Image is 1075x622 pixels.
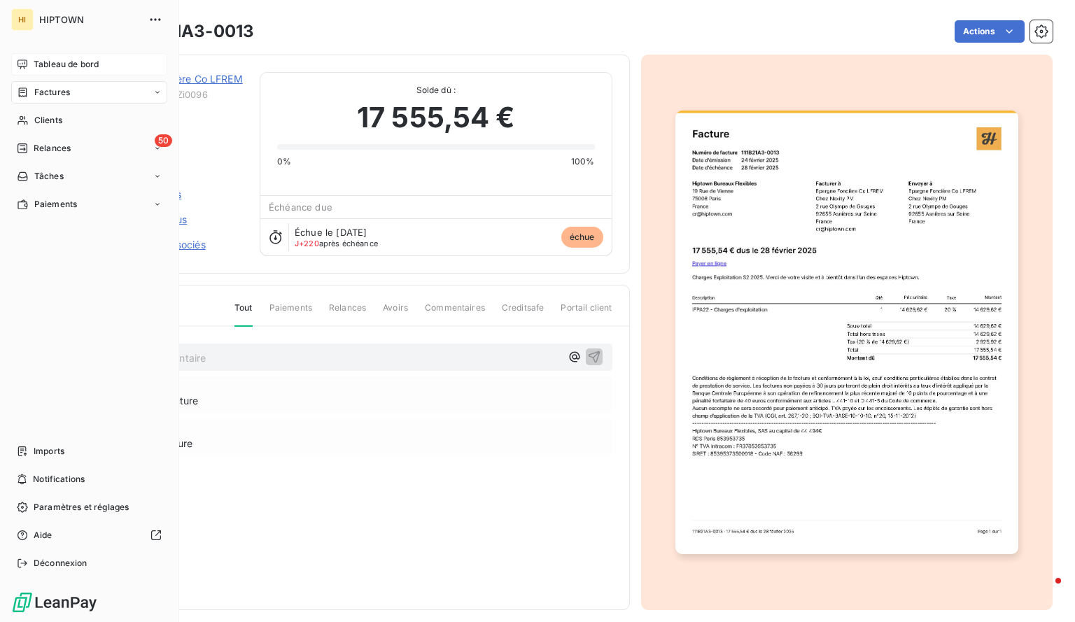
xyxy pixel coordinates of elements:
[295,239,319,248] span: J+220
[269,202,332,213] span: Échéance due
[34,170,64,183] span: Tâches
[329,302,366,325] span: Relances
[675,111,1018,554] img: invoice_thumbnail
[131,19,254,44] h3: 111B21A3-0013
[234,302,253,327] span: Tout
[561,302,612,325] span: Portail client
[155,134,172,147] span: 50
[34,114,62,127] span: Clients
[502,302,544,325] span: Creditsafe
[11,524,167,546] a: Aide
[11,8,34,31] div: HI
[561,227,603,248] span: échue
[295,239,378,248] span: après échéance
[34,529,52,542] span: Aide
[34,557,87,570] span: Déconnexion
[34,501,129,514] span: Paramètres et réglages
[34,86,70,99] span: Factures
[357,97,515,139] span: 17 555,54 €
[34,445,64,458] span: Imports
[1027,574,1061,608] iframe: Intercom live chat
[425,302,485,325] span: Commentaires
[955,20,1025,43] button: Actions
[571,155,595,168] span: 100%
[269,302,312,325] span: Paiements
[34,142,71,155] span: Relances
[39,14,140,25] span: HIPTOWN
[34,58,99,71] span: Tableau de bord
[110,73,243,85] a: Epargne Foncière Co LFREM
[383,302,408,325] span: Avoirs
[34,198,77,211] span: Paiements
[295,227,367,238] span: Échue le [DATE]
[277,84,594,97] span: Solde dû :
[33,473,85,486] span: Notifications
[277,155,291,168] span: 0%
[11,591,98,614] img: Logo LeanPay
